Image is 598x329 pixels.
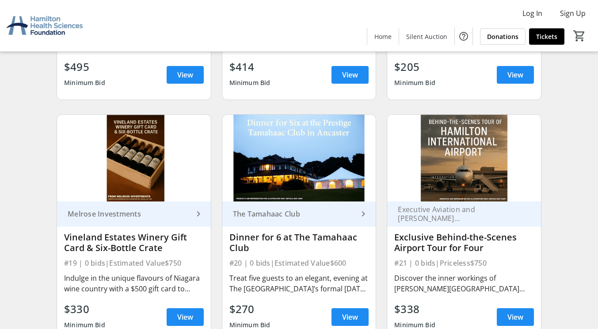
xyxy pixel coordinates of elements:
span: View [177,70,193,80]
div: Treat five guests to an elegant, evening at The [GEOGRAPHIC_DATA]’s formal [DATE] dinner. Savour ... [229,273,369,294]
a: View [167,66,204,84]
a: View [497,308,534,326]
div: The Tamahaac Club [229,209,358,218]
div: #21 | 0 bids | Priceless $750 [394,257,534,269]
a: Silent Auction [399,28,454,45]
button: Help [455,27,472,45]
a: The Tamahaac Club [222,201,376,227]
button: Log In [515,6,549,20]
span: Silent Auction [406,32,447,41]
span: Home [374,32,392,41]
div: Minimum Bid [64,75,105,91]
span: View [507,70,523,80]
img: Hamilton Health Sciences Foundation's Logo [5,4,84,48]
div: Minimum Bid [394,75,435,91]
div: Indulge in the unique flavours of Niagara wine country with a $500 gift card to Vineland Estates ... [64,273,204,294]
a: View [331,308,369,326]
div: $414 [229,59,270,75]
a: View [167,308,204,326]
a: Home [367,28,399,45]
div: Executive Aviation and [PERSON_NAME][GEOGRAPHIC_DATA] Experience [394,205,523,223]
div: Melrose Investments [64,209,193,218]
span: Tickets [536,32,557,41]
span: View [342,312,358,322]
div: $270 [229,301,270,317]
img: Vineland Estates Winery Gift Card & Six-Bottle Crate [57,115,211,201]
div: Vineland Estates Winery Gift Card & Six-Bottle Crate [64,232,204,253]
div: $205 [394,59,435,75]
div: $330 [64,301,105,317]
div: $338 [394,301,435,317]
mat-icon: keyboard_arrow_right [358,209,369,219]
span: View [507,312,523,322]
div: $495 [64,59,105,75]
img: Exclusive Behind-the-Scenes Airport Tour for Four [387,115,541,201]
a: View [331,66,369,84]
span: Log In [522,8,542,19]
div: Dinner for 6 at The Tamahaac Club [229,232,369,253]
span: Donations [487,32,518,41]
button: Sign Up [553,6,593,20]
img: Dinner for 6 at The Tamahaac Club [222,115,376,201]
span: Sign Up [560,8,586,19]
div: #20 | 0 bids | Estimated Value $600 [229,257,369,269]
div: Minimum Bid [229,75,270,91]
a: View [497,66,534,84]
a: Donations [480,28,526,45]
div: Discover the inner workings of [PERSON_NAME][GEOGRAPHIC_DATA][PERSON_NAME] with an exclusive, gui... [394,273,534,294]
div: Exclusive Behind-the-Scenes Airport Tour for Four [394,232,534,253]
span: View [177,312,193,322]
div: #19 | 0 bids | Estimated Value $750 [64,257,204,269]
a: Tickets [529,28,564,45]
mat-icon: keyboard_arrow_right [193,209,204,219]
span: View [342,70,358,80]
a: Melrose Investments [57,201,211,227]
button: Cart [571,28,587,44]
